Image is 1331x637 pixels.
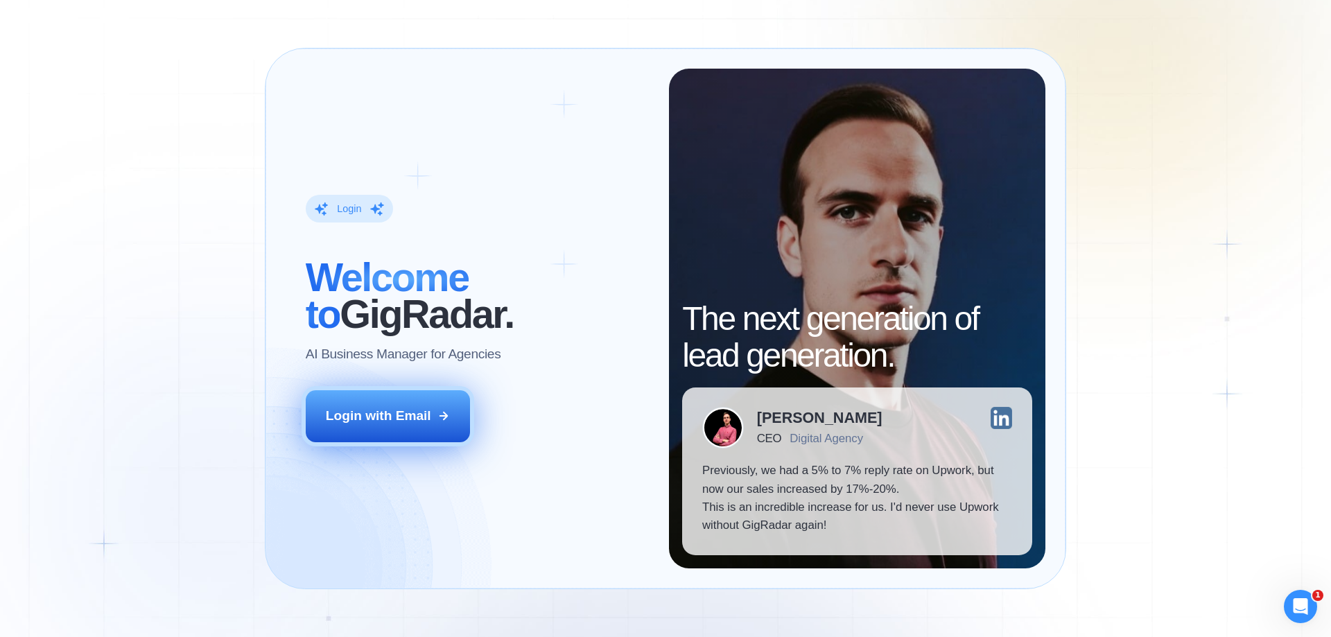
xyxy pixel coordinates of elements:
h2: The next generation of lead generation. [682,301,1032,374]
div: Login with Email [326,407,431,425]
span: 1 [1312,590,1323,601]
p: Previously, we had a 5% to 7% reply rate on Upwork, but now our sales increased by 17%-20%. This ... [702,462,1012,535]
button: Login with Email [306,390,471,442]
div: Login [337,202,361,216]
iframe: Intercom live chat [1284,590,1317,623]
div: [PERSON_NAME] [757,410,882,426]
div: CEO [757,432,781,445]
p: AI Business Manager for Agencies [306,345,501,363]
div: Digital Agency [790,432,863,445]
span: Welcome to [306,255,469,336]
h2: ‍ GigRadar. [306,259,649,333]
